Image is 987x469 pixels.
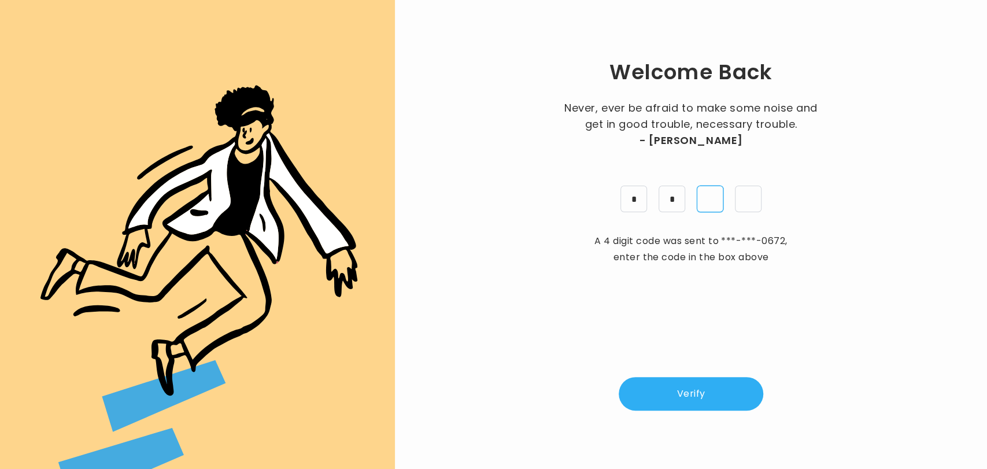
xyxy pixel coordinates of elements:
span: - [PERSON_NAME] [639,132,742,149]
p: A 4 digit code was sent to , enter the code in the box above [590,233,792,265]
input: pin [697,186,723,212]
h1: Welcome Back [609,58,772,86]
input: pin [659,186,685,212]
p: Never, ever be afraid to make some noise and get in good trouble, necessary trouble. [561,100,821,149]
button: Verify [619,377,763,411]
input: pin [735,186,761,212]
input: pin [620,186,647,212]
